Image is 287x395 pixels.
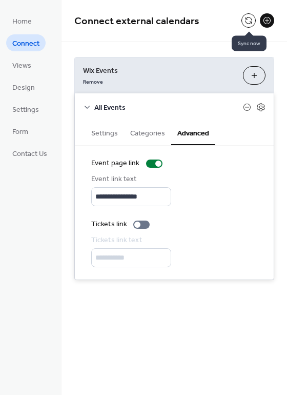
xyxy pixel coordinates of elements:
[12,149,47,160] span: Contact Us
[6,56,37,73] a: Views
[91,219,127,230] div: Tickets link
[6,145,53,162] a: Contact Us
[91,174,169,185] div: Event link text
[6,12,38,29] a: Home
[85,121,124,144] button: Settings
[12,127,28,137] span: Form
[83,78,103,86] span: Remove
[94,103,243,113] span: All Events
[232,36,266,51] span: Sync now
[83,66,235,76] span: Wix Events
[6,123,34,140] a: Form
[12,105,39,115] span: Settings
[74,11,199,31] span: Connect external calendars
[12,83,35,93] span: Design
[12,61,31,71] span: Views
[6,78,41,95] a: Design
[91,158,140,169] div: Event page link
[6,34,46,51] a: Connect
[6,101,45,117] a: Settings
[12,16,32,27] span: Home
[171,121,215,145] button: Advanced
[124,121,171,144] button: Categories
[12,38,39,49] span: Connect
